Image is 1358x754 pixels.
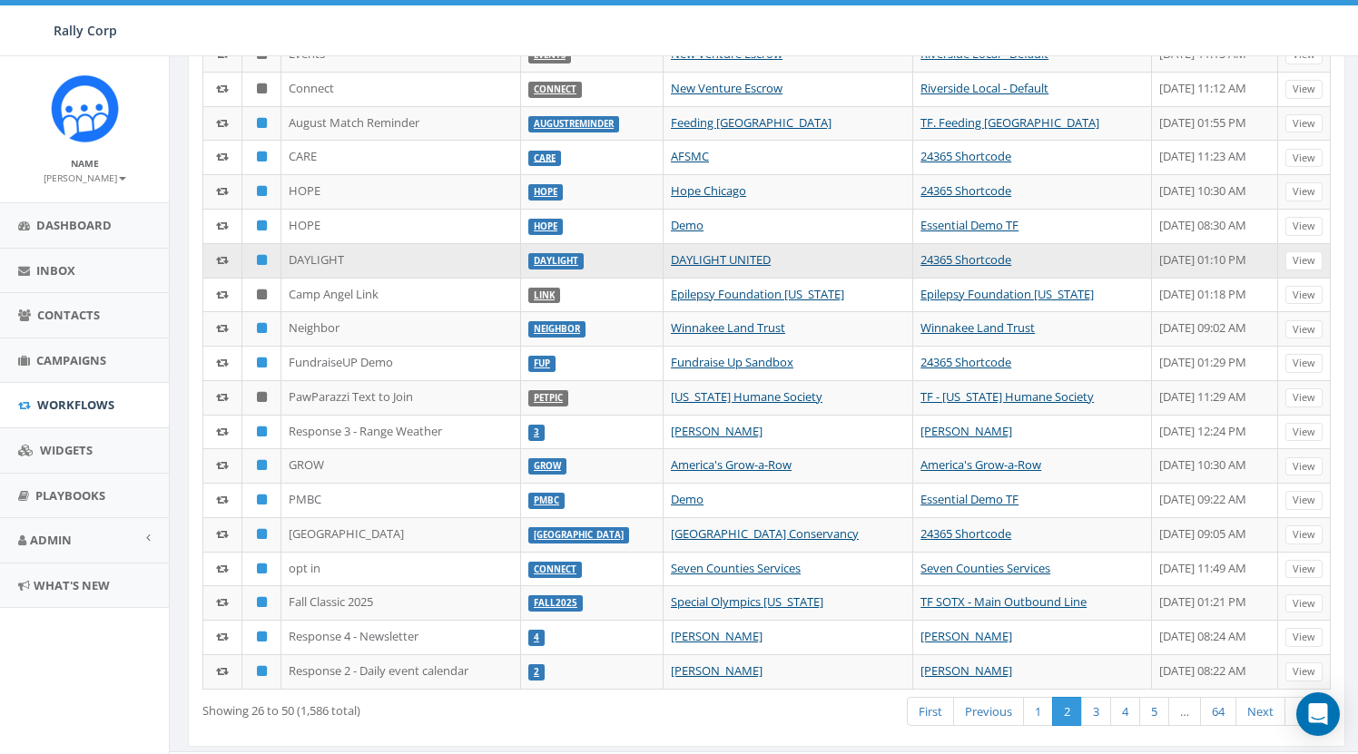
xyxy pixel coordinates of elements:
a: View [1285,662,1323,681]
a: 24365 Shortcode [920,525,1011,542]
span: Dashboard [36,217,112,233]
td: [DATE] 08:30 AM [1152,209,1278,243]
a: [GEOGRAPHIC_DATA] [534,529,624,541]
a: [PERSON_NAME] [920,423,1012,439]
a: America's Grow-a-Row [671,456,792,473]
a: First [907,697,954,727]
td: [DATE] 01:29 PM [1152,346,1278,380]
a: View [1285,594,1323,613]
td: opt in [281,552,521,586]
a: DAYLIGHT UNITED [671,251,771,268]
a: TF. Feeding [GEOGRAPHIC_DATA] [920,114,1099,131]
a: View [1285,114,1323,133]
i: Published [257,665,267,677]
a: View [1285,525,1323,544]
a: Connect [534,83,576,95]
td: [DATE] 09:22 AM [1152,483,1278,517]
td: [DATE] 11:12 AM [1152,72,1278,106]
a: TF SOTX - Main Outbound Line [920,593,1087,610]
a: Last [1284,697,1331,727]
td: HOPE [281,174,521,209]
i: Published [257,426,267,437]
a: Link [534,289,555,301]
a: View [1285,457,1323,476]
span: Workflows [37,397,114,413]
a: 24365 Shortcode [920,182,1011,199]
a: [US_STATE] Humane Society [671,388,822,405]
i: Published [257,596,267,608]
a: View [1285,217,1323,236]
td: PawParazzi Text to Join [281,380,521,415]
a: View [1285,182,1323,201]
td: [DATE] 08:22 AM [1152,654,1278,689]
i: Published [257,254,267,266]
td: [DATE] 01:21 PM [1152,585,1278,620]
span: Widgets [40,442,93,458]
a: View [1285,251,1323,270]
a: 5 [1139,697,1169,727]
a: Feeding [GEOGRAPHIC_DATA] [671,114,832,131]
td: FundraiseUP Demo [281,346,521,380]
a: PETPIC [534,392,563,404]
td: [DATE] 09:05 AM [1152,517,1278,552]
div: Showing 26 to 50 (1,586 total) [202,695,656,720]
a: Next [1235,697,1285,727]
i: Published [257,494,267,505]
a: GROW [534,460,561,472]
a: 4 [534,632,539,643]
a: Essential Demo TF [920,491,1018,507]
a: Hope Chicago [671,182,746,199]
td: PMBC [281,483,521,517]
td: Response 2 - Daily event calendar [281,654,521,689]
a: AUGUSTREMINDER [534,118,614,130]
span: Inbox [36,262,75,279]
i: Published [257,357,267,368]
a: FUP [534,357,550,369]
small: Name [71,157,99,170]
td: Connect [281,72,521,106]
a: View [1285,560,1323,579]
img: Icon_1.png [51,74,119,142]
span: Playbooks [35,487,105,504]
i: Unpublished [257,391,267,403]
a: Seven Counties Services [920,560,1050,576]
td: [DATE] 01:10 PM [1152,243,1278,278]
a: [PERSON_NAME] [920,628,1012,644]
a: View [1285,388,1323,407]
a: TF - [US_STATE] Humane Society [920,388,1094,405]
span: Campaigns [36,352,106,368]
a: Epilepsy Foundation [US_STATE] [671,286,844,302]
a: 3 [1081,697,1111,727]
a: 64 [1200,697,1236,727]
a: 24365 Shortcode [920,251,1011,268]
a: 2 [534,666,539,678]
a: Riverside Local - Default [920,80,1048,96]
a: Neighbor [534,323,580,335]
a: View [1285,320,1323,339]
td: Fall Classic 2025 [281,585,521,620]
td: [DATE] 11:29 AM [1152,380,1278,415]
a: Seven Counties Services [671,560,801,576]
div: Open Intercom Messenger [1296,692,1340,736]
a: View [1285,80,1323,99]
a: View [1285,286,1323,305]
a: [PERSON_NAME] [44,169,126,185]
a: Epilepsy Foundation [US_STATE] [920,286,1094,302]
a: 4 [1110,697,1140,727]
i: Published [257,185,267,197]
td: Response 3 - Range Weather [281,415,521,449]
a: AFSMC [671,148,709,164]
a: Demo [671,491,704,507]
a: HOPE [534,220,557,232]
td: Camp Angel Link [281,278,521,312]
a: Essential Demo TF [920,217,1018,233]
td: HOPE [281,209,521,243]
td: [DATE] 12:24 PM [1152,415,1278,449]
span: Contacts [37,307,100,323]
td: Response 4 - Newsletter [281,620,521,654]
i: Published [257,220,267,231]
a: 1 [1023,697,1053,727]
a: View [1285,491,1323,510]
a: New Venture Escrow [671,80,782,96]
td: [DATE] 11:23 AM [1152,140,1278,174]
